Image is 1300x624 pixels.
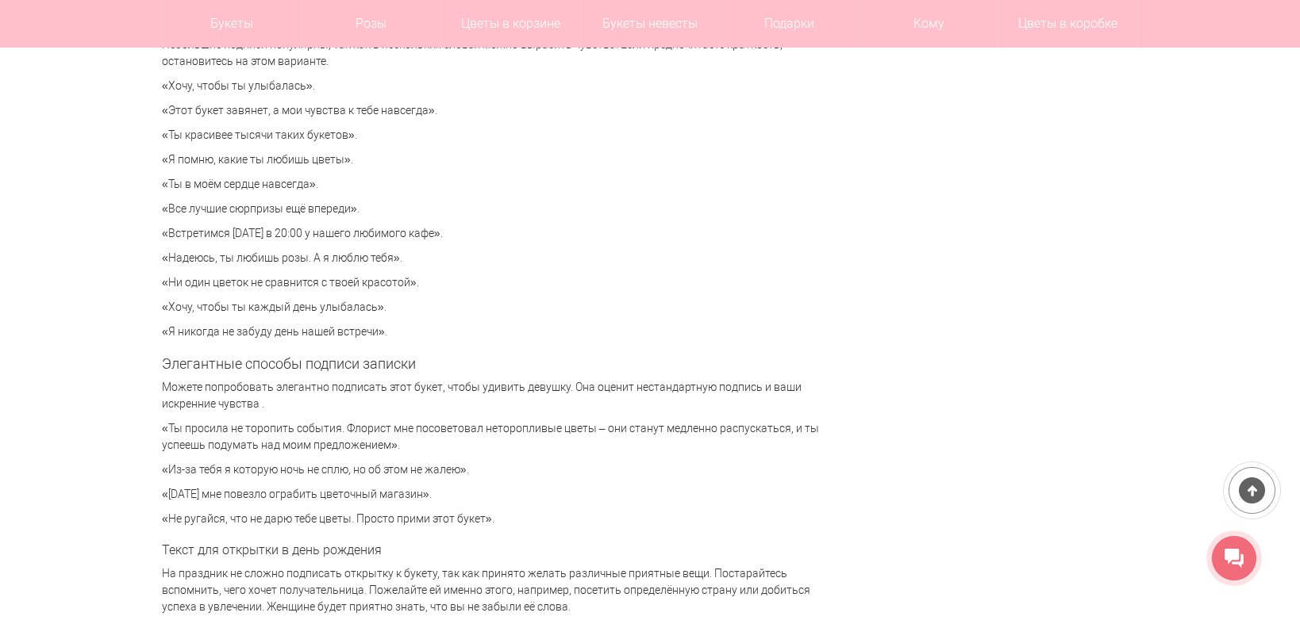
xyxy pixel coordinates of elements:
[162,250,837,266] p: «Надеюсь, ты любишь розы. А я люблю тебя».
[162,565,837,615] p: На праздник не сложно подписать открытку к букету, так как принято желать различные приятные вещи...
[162,36,837,70] p: Небольшие подписи популярны, так как в нескольких словах можно выразить чувства. Если предпочитае...
[162,461,837,478] p: «Из-за тебя я которую ночь не сплю, но об этом не жалею».
[162,299,837,316] p: «Хочу, чтобы ты каждый день улыбалась».
[162,420,837,454] p: «Ты просила не торопить события. Флорист мне посоветовал неторопливые цветы – они станут медленно...
[162,127,837,144] p: «Ты красивее тысячи таких букетов».
[162,102,837,119] p: «Этот букет завянет, а мои чувства к тебе навсегда».
[162,78,837,94] p: «Хочу, чтобы ты улыбалась».
[162,201,837,217] p: «Все лучшие сюрпризы ещё впереди».
[162,176,837,193] p: «Ты в моём сердце навсегда».
[162,225,837,242] p: «Встретимся [DATE] в 20:00 у нашего любимого кафе».
[162,356,837,372] h2: Элегантные способы подписи записки
[162,486,837,503] p: «[DATE] мне повезло ограбить цветочный магазин».
[162,274,837,291] p: «Ни один цветок не сравнится с твоей красотой».
[162,379,837,412] p: Можете попробовать элегантно подписать этот букет, чтобы удивить девушку. Она оценит нестандартну...
[162,543,837,557] h3: Текст для открытки в день рождения
[162,151,837,168] p: «Я помню, какие ты любишь цветы».
[162,511,837,527] p: «Не ругайся, что не дарю тебе цветы. Просто прими этот букет».
[162,323,837,340] p: «Я никогда не забуду день нашей встречи».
